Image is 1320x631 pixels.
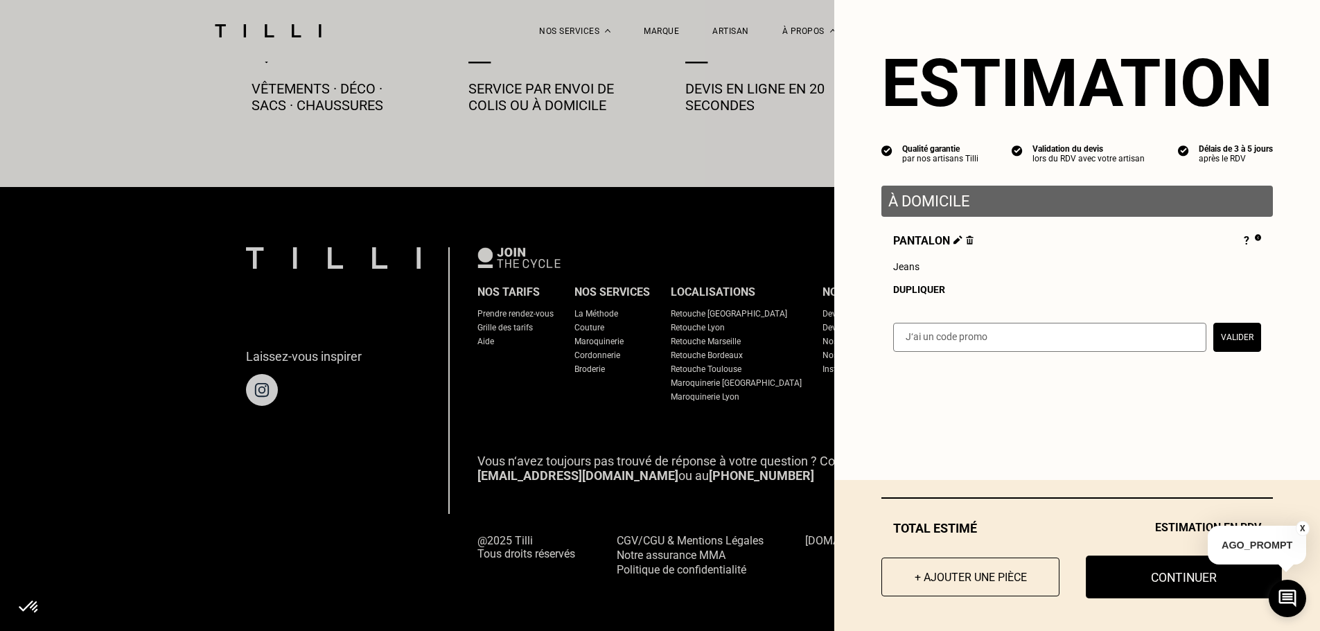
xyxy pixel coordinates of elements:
p: AGO_PROMPT [1208,526,1306,565]
p: À domicile [888,193,1266,210]
div: Délais de 3 à 5 jours [1199,144,1273,154]
div: par nos artisans Tilli [902,154,978,163]
span: Pantalon [893,234,974,249]
section: Estimation [881,44,1273,122]
img: icon list info [1012,144,1023,157]
input: J‘ai un code promo [893,323,1206,352]
img: Pourquoi le prix est indéfini ? [1255,234,1261,241]
img: icon list info [881,144,892,157]
span: Estimation en RDV [1155,521,1261,535]
button: X [1296,521,1310,536]
span: Jeans [893,261,919,272]
img: Supprimer [966,235,974,245]
div: Total estimé [881,521,1273,535]
div: ? [1244,234,1261,249]
img: Éditer [953,235,962,245]
div: Validation du devis [1032,144,1145,154]
div: Dupliquer [893,284,1261,295]
img: icon list info [1178,144,1189,157]
button: + Ajouter une pièce [881,558,1059,596]
button: Valider [1213,323,1261,352]
button: Continuer [1086,556,1282,598]
div: lors du RDV avec votre artisan [1032,154,1145,163]
div: après le RDV [1199,154,1273,163]
div: Qualité garantie [902,144,978,154]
